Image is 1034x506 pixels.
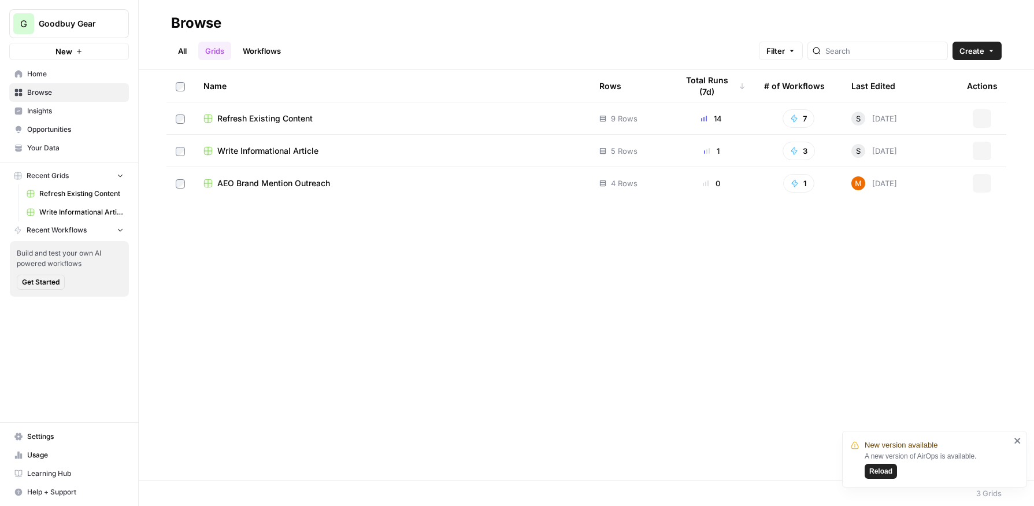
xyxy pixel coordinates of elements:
input: Search [825,45,943,57]
div: Last Edited [851,70,895,102]
a: Refresh Existing Content [203,113,581,124]
div: 1 [677,145,746,157]
span: Build and test your own AI powered workflows [17,248,122,269]
span: Your Data [27,143,124,153]
button: Get Started [17,275,65,290]
span: Refresh Existing Content [217,113,313,124]
span: S [856,113,861,124]
span: New version available [865,439,937,451]
button: Create [953,42,1002,60]
button: New [9,43,129,60]
span: New [55,46,72,57]
div: [DATE] [851,144,897,158]
div: Browse [171,14,221,32]
span: Settings [27,431,124,442]
span: Filter [766,45,785,57]
div: Actions [967,70,998,102]
span: Browse [27,87,124,98]
span: AEO Brand Mention Outreach [217,178,330,189]
a: Usage [9,446,129,464]
div: Rows [599,70,621,102]
a: Write Informational Article [21,203,129,221]
span: Goodbuy Gear [39,18,109,29]
button: Reload [865,464,897,479]
button: Help + Support [9,483,129,501]
div: Total Runs (7d) [677,70,746,102]
span: Home [27,69,124,79]
span: 4 Rows [611,178,638,189]
span: Recent Workflows [27,225,87,235]
span: S [856,145,861,157]
a: Workflows [236,42,288,60]
span: Recent Grids [27,171,69,181]
a: Write Informational Article [203,145,581,157]
button: Workspace: Goodbuy Gear [9,9,129,38]
button: Recent Grids [9,167,129,184]
span: Opportunities [27,124,124,135]
span: Insights [27,106,124,116]
a: Browse [9,83,129,102]
a: Your Data [9,139,129,157]
a: All [171,42,194,60]
div: 0 [677,178,746,189]
button: Recent Workflows [9,221,129,239]
button: close [1014,436,1022,445]
a: Insights [9,102,129,120]
span: Write Informational Article [217,145,318,157]
button: Filter [759,42,803,60]
span: Create [959,45,984,57]
button: 3 [783,142,815,160]
span: Help + Support [27,487,124,497]
span: Usage [27,450,124,460]
div: 3 Grids [976,487,1002,499]
a: Refresh Existing Content [21,184,129,203]
div: [DATE] [851,112,897,125]
a: Learning Hub [9,464,129,483]
span: Get Started [22,277,60,287]
button: 7 [783,109,814,128]
div: 14 [677,113,746,124]
span: Refresh Existing Content [39,189,124,199]
span: Reload [869,466,892,477]
div: # of Workflows [764,70,825,102]
span: 5 Rows [611,145,638,157]
a: Opportunities [9,120,129,139]
div: Name [203,70,581,102]
span: Write Informational Article [39,207,124,217]
div: [DATE] [851,176,897,190]
span: 9 Rows [611,113,638,124]
a: AEO Brand Mention Outreach [203,178,581,189]
span: G [20,17,27,31]
a: Settings [9,427,129,446]
a: Home [9,65,129,83]
span: Learning Hub [27,468,124,479]
div: A new version of AirOps is available. [865,451,1010,479]
a: Grids [198,42,231,60]
button: 1 [783,174,814,193]
img: 4suam345j4k4ehuf80j2ussc8x0k [851,176,865,190]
